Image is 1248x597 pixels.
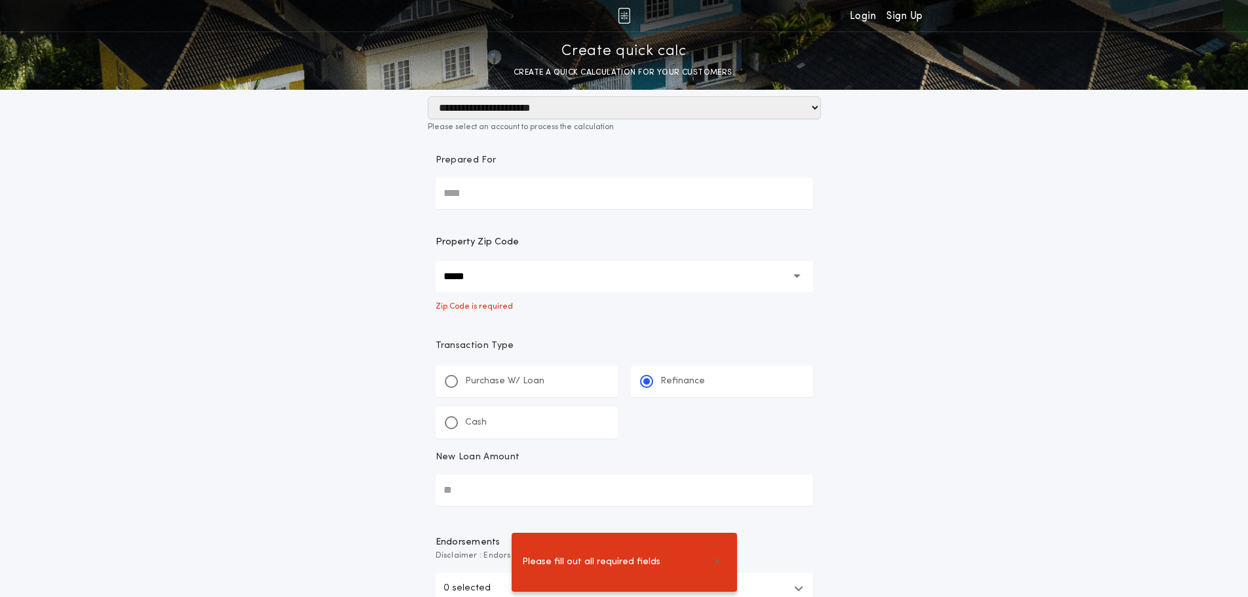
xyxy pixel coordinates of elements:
p: Transaction Type [436,339,813,353]
p: Purchase W/ Loan [465,375,544,388]
p: New Loan Amount [436,451,520,464]
p: Refinance [660,375,705,388]
input: Prepared For [436,178,813,209]
span: Please fill out all required fields [522,555,660,569]
label: Property Zip Code [436,235,519,250]
p: Cash [465,416,487,429]
img: img [618,8,630,24]
p: Please select an account to process the calculation [428,122,821,132]
p: CREATE A QUICK CALCULATION FOR YOUR CUSTOMERS. [514,66,734,79]
p: Create quick calc [561,41,687,62]
span: Zip Code is required [436,303,813,311]
p: Prepared For [436,154,497,167]
input: New Loan Amount [436,474,813,506]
